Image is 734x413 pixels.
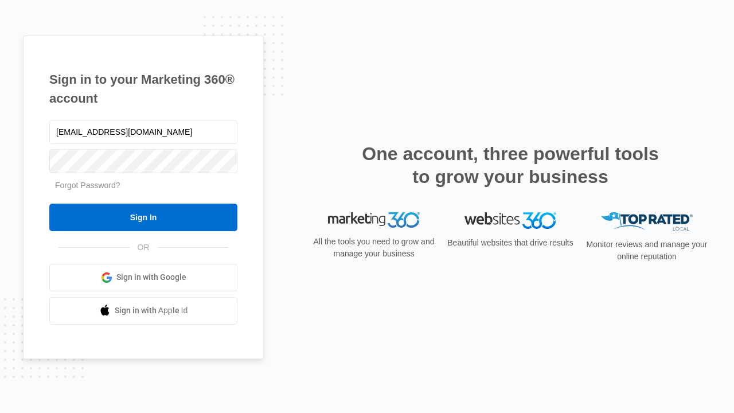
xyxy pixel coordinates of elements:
[49,297,237,325] a: Sign in with Apple Id
[464,212,556,229] img: Websites 360
[55,181,120,190] a: Forgot Password?
[116,271,186,283] span: Sign in with Google
[601,212,693,231] img: Top Rated Local
[328,212,420,228] img: Marketing 360
[446,237,575,249] p: Beautiful websites that drive results
[49,204,237,231] input: Sign In
[49,120,237,144] input: Email
[115,305,188,317] span: Sign in with Apple Id
[310,236,438,260] p: All the tools you need to grow and manage your business
[358,142,662,188] h2: One account, three powerful tools to grow your business
[583,239,711,263] p: Monitor reviews and manage your online reputation
[49,264,237,291] a: Sign in with Google
[130,241,158,254] span: OR
[49,70,237,108] h1: Sign in to your Marketing 360® account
